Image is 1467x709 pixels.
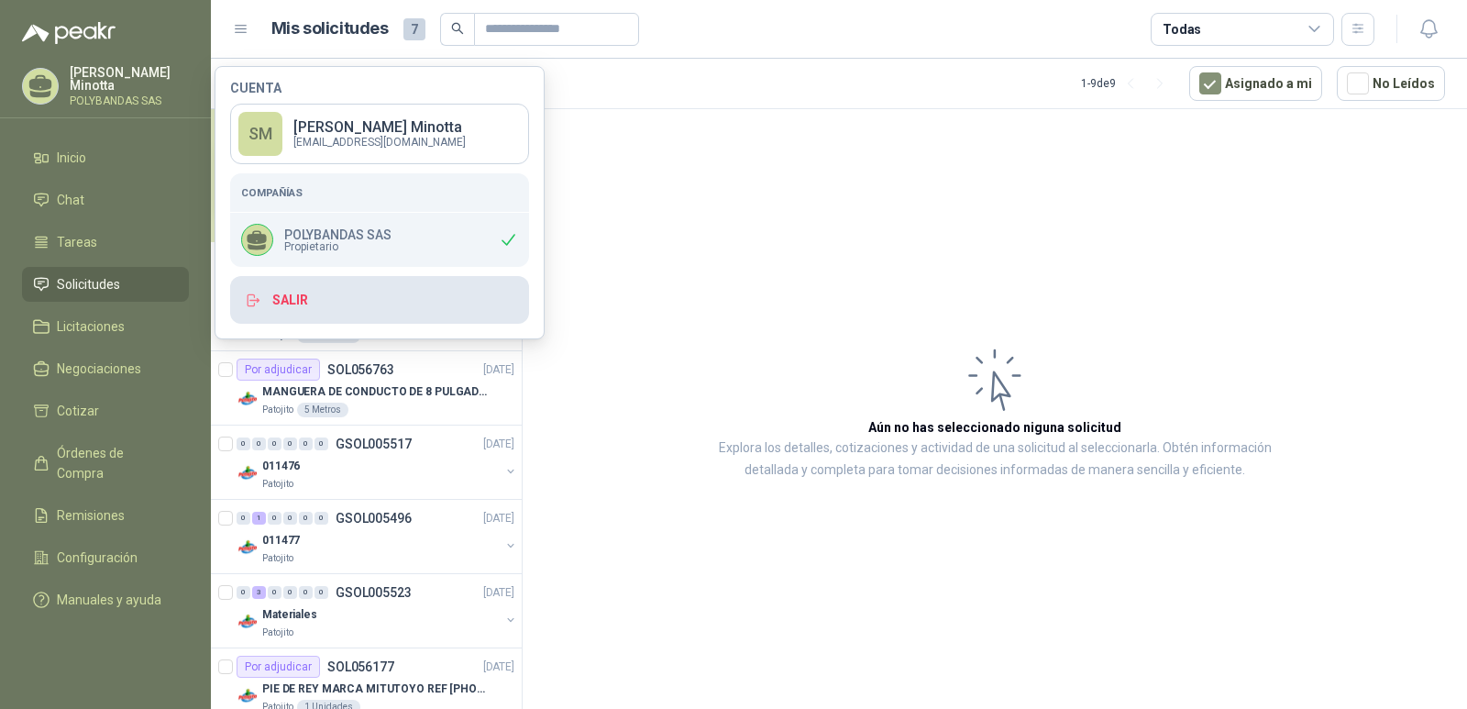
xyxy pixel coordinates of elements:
[262,532,300,549] p: 011477
[57,590,161,610] span: Manuales y ayuda
[262,606,317,624] p: Materiales
[268,438,281,450] div: 0
[237,512,250,525] div: 0
[57,316,125,337] span: Licitaciones
[483,584,514,602] p: [DATE]
[237,656,320,678] div: Por adjudicar
[57,548,138,568] span: Configuración
[22,436,189,491] a: Órdenes de Compra
[230,213,529,267] div: POLYBANDAS SASPropietario
[22,267,189,302] a: Solicitudes
[706,438,1284,482] p: Explora los detalles, cotizaciones y actividad de una solicitud al seleccionarla. Obtén informaci...
[262,403,293,417] p: Patojito
[57,443,171,483] span: Órdenes de Compra
[252,586,266,599] div: 3
[284,241,392,252] span: Propietario
[336,586,412,599] p: GSOL005523
[268,512,281,525] div: 0
[22,393,189,428] a: Cotizar
[299,438,313,450] div: 0
[483,659,514,676] p: [DATE]
[293,137,466,148] p: [EMAIL_ADDRESS][DOMAIN_NAME]
[262,458,300,475] p: 011476
[336,438,412,450] p: GSOL005517
[327,363,394,376] p: SOL056763
[238,112,282,156] div: SM
[22,183,189,217] a: Chat
[22,309,189,344] a: Licitaciones
[283,586,297,599] div: 0
[451,22,464,35] span: search
[262,626,293,640] p: Patojito
[22,498,189,533] a: Remisiones
[299,512,313,525] div: 0
[237,685,259,707] img: Company Logo
[230,104,529,164] a: SM[PERSON_NAME] Minotta[EMAIL_ADDRESS][DOMAIN_NAME]
[314,586,328,599] div: 0
[22,540,189,575] a: Configuración
[237,462,259,484] img: Company Logo
[327,660,394,673] p: SOL056177
[22,351,189,386] a: Negociaciones
[22,225,189,260] a: Tareas
[237,537,259,559] img: Company Logo
[262,383,491,401] p: MANGUERA DE CONDUCTO DE 8 PULGADAS DE ALAMBRE DE ACERO PU
[237,507,518,566] a: 0 1 0 0 0 0 GSOL005496[DATE] Company Logo011477Patojito
[57,274,120,294] span: Solicitudes
[237,438,250,450] div: 0
[237,586,250,599] div: 0
[271,16,389,42] h1: Mis solicitudes
[57,505,125,526] span: Remisiones
[230,276,529,324] button: Salir
[284,228,392,241] p: POLYBANDAS SAS
[868,417,1121,438] h3: Aún no has seleccionado niguna solicitud
[57,148,86,168] span: Inicio
[237,611,259,633] img: Company Logo
[283,438,297,450] div: 0
[1163,19,1201,39] div: Todas
[22,22,116,44] img: Logo peakr
[237,433,518,492] a: 0 0 0 0 0 0 GSOL005517[DATE] Company Logo011476Patojito
[1337,66,1445,101] button: No Leídos
[1189,66,1322,101] button: Asignado a mi
[57,359,141,379] span: Negociaciones
[237,359,320,381] div: Por adjudicar
[241,184,518,201] h5: Compañías
[57,190,84,210] span: Chat
[22,140,189,175] a: Inicio
[293,120,466,135] p: [PERSON_NAME] Minotta
[314,512,328,525] div: 0
[252,438,266,450] div: 0
[483,436,514,453] p: [DATE]
[1081,69,1175,98] div: 1 - 9 de 9
[252,512,266,525] div: 1
[483,510,514,527] p: [DATE]
[403,18,425,40] span: 7
[22,582,189,617] a: Manuales y ayuda
[262,681,491,698] p: PIE DE REY MARCA MITUTOYO REF [PHONE_NUMBER]
[268,586,281,599] div: 0
[230,82,529,94] h4: Cuenta
[70,95,189,106] p: POLYBANDAS SAS
[314,438,328,450] div: 0
[237,388,259,410] img: Company Logo
[262,551,293,566] p: Patojito
[297,403,348,417] div: 5 Metros
[299,586,313,599] div: 0
[57,401,99,421] span: Cotizar
[211,351,522,426] a: Por adjudicarSOL056763[DATE] Company LogoMANGUERA DE CONDUCTO DE 8 PULGADAS DE ALAMBRE DE ACERO P...
[283,512,297,525] div: 0
[336,512,412,525] p: GSOL005496
[57,232,97,252] span: Tareas
[483,361,514,379] p: [DATE]
[237,582,518,640] a: 0 3 0 0 0 0 GSOL005523[DATE] Company LogoMaterialesPatojito
[262,477,293,492] p: Patojito
[70,66,189,92] p: [PERSON_NAME] Minotta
